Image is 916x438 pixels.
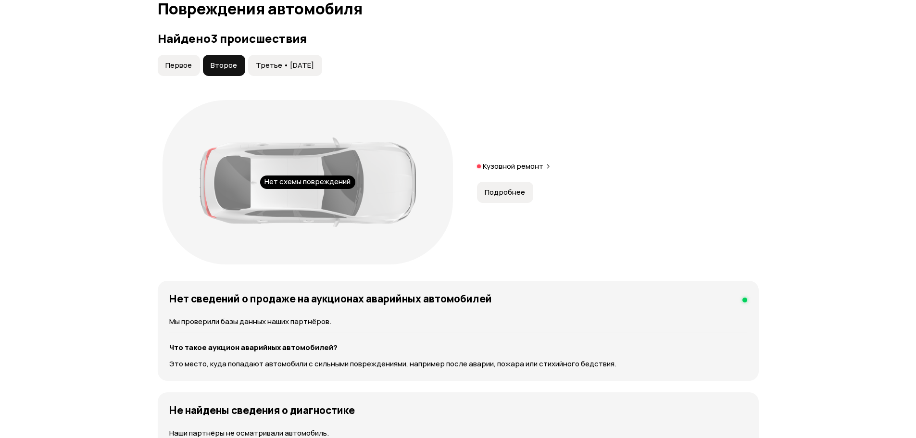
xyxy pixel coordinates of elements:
span: Первое [165,61,192,70]
strong: Что такое аукцион аварийных автомобилей? [169,342,338,352]
button: Первое [158,55,200,76]
button: Подробнее [477,182,533,203]
h4: Не найдены сведения о диагностике [169,404,355,416]
p: Кузовной ремонт [483,162,543,171]
span: Второе [211,61,237,70]
h3: Найдено 3 происшествия [158,32,759,45]
p: Это место, куда попадают автомобили с сильными повреждениями, например после аварии, пожара или с... [169,359,747,369]
div: Нет схемы повреждений [260,175,355,189]
button: Третье • [DATE] [248,55,322,76]
h4: Нет сведений о продаже на аукционах аварийных автомобилей [169,292,492,305]
span: Подробнее [485,188,525,197]
p: Мы проверили базы данных наших партнёров. [169,316,747,327]
button: Второе [203,55,245,76]
span: Третье • [DATE] [256,61,314,70]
